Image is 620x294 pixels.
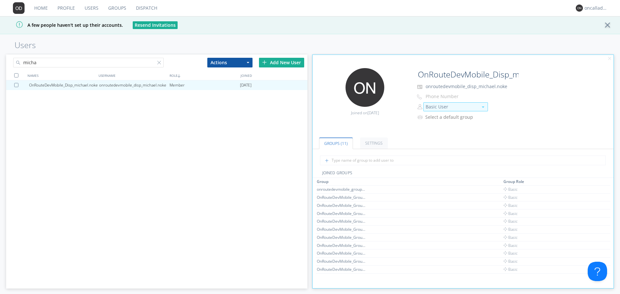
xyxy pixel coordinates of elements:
[317,267,365,272] div: OnRouteDevMobile_Group_16
[317,218,365,224] div: OnRouteDevMobile_Group_7
[13,2,25,14] img: 373638.png
[317,211,365,216] div: OnRouteDevMobile_Group_13
[503,187,518,192] span: Basic
[503,250,518,256] span: Basic
[576,5,583,12] img: 373638.png
[418,113,424,121] img: icon-alert-users-thin-outline.svg
[168,71,239,80] div: ROLE
[26,71,97,80] div: NAMES
[5,22,123,28] span: A few people haven't set up their accounts.
[503,243,518,248] span: Basic
[562,178,586,186] th: Toggle SortBy
[426,83,507,89] span: onroutedevmobile_disp_michael.noke
[503,235,518,240] span: Basic
[239,71,310,80] div: JOINED
[317,259,365,264] div: OnRouteDevMobile_Group_11
[317,203,365,208] div: OnRouteDevMobile_Group_14
[502,178,562,186] th: Toggle SortBy
[240,80,252,90] span: [DATE]
[607,56,612,61] img: cancel.svg
[259,58,304,67] div: Add New User
[503,203,518,208] span: Basic
[317,187,365,192] div: onroutedevmobile_group_command
[503,211,518,216] span: Basic
[360,137,388,149] a: Settings
[170,80,240,90] div: Member
[584,5,609,11] div: oncalladmin1
[262,60,267,65] img: plus.svg
[317,227,365,232] div: OnRouteDevMobile_Group_12
[317,250,365,256] div: OnRouteDevMobile_Group_15
[99,80,170,90] div: onroutedevmobile_disp_michael.noke
[588,262,607,281] iframe: Toggle Customer Support
[207,58,253,67] button: Actions
[29,80,99,90] div: OnRouteDevMobile_Disp_michael.noke
[316,178,503,186] th: Toggle SortBy
[346,68,384,107] img: 373638.png
[503,267,518,272] span: Basic
[415,68,520,81] input: Name
[503,218,518,224] span: Basic
[425,114,479,120] div: Select a default group
[6,80,307,90] a: OnRouteDevMobile_Disp_michael.nokeonroutedevmobile_disp_michael.nokeMember[DATE]
[417,94,422,99] img: phone-outline.svg
[97,71,168,80] div: USERNAME
[423,102,488,111] button: Basic User
[503,195,518,200] span: Basic
[418,104,422,109] img: person-outline.svg
[367,110,379,116] span: [DATE]
[317,243,365,248] div: OnRouteDevMobile_Group_8
[13,58,164,67] input: Search users
[351,110,379,116] span: Joined on
[320,156,606,165] input: Type name of group to add user to
[313,170,614,178] div: JOINED GROUPS
[133,21,178,29] button: Resend Invitations
[319,137,353,149] a: Groups (11)
[503,259,518,264] span: Basic
[317,195,365,200] div: OnRouteDevMobile_Group_9
[317,235,365,240] div: OnRouteDevMobile_Group_10
[503,227,518,232] span: Basic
